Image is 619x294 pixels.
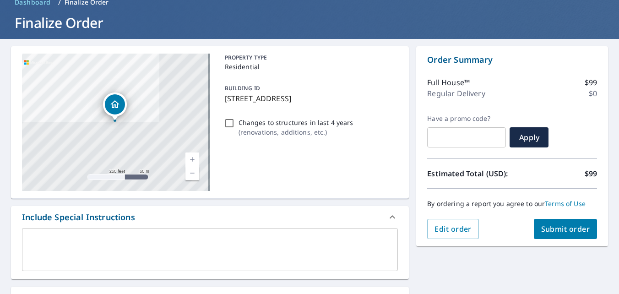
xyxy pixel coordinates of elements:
[103,93,127,121] div: Dropped pin, building 1, Residential property, 109 N Madison St Siloam Springs, AR 72761
[225,62,395,71] p: Residential
[185,152,199,166] a: Current Level 17, Zoom In
[225,54,395,62] p: PROPERTY TYPE
[427,114,506,123] label: Have a promo code?
[225,93,395,104] p: [STREET_ADDRESS]
[185,166,199,180] a: Current Level 17, Zoom Out
[22,211,135,223] div: Include Special Instructions
[427,88,485,99] p: Regular Delivery
[11,13,608,32] h1: Finalize Order
[225,84,260,92] p: BUILDING ID
[427,200,597,208] p: By ordering a report you agree to our
[541,224,590,234] span: Submit order
[427,77,470,88] p: Full House™
[589,88,597,99] p: $0
[427,219,479,239] button: Edit order
[585,77,597,88] p: $99
[585,168,597,179] p: $99
[510,127,548,147] button: Apply
[427,54,597,66] p: Order Summary
[545,199,586,208] a: Terms of Use
[534,219,597,239] button: Submit order
[239,127,353,137] p: ( renovations, additions, etc. )
[427,168,512,179] p: Estimated Total (USD):
[517,132,541,142] span: Apply
[11,206,409,228] div: Include Special Instructions
[239,118,353,127] p: Changes to structures in last 4 years
[434,224,472,234] span: Edit order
